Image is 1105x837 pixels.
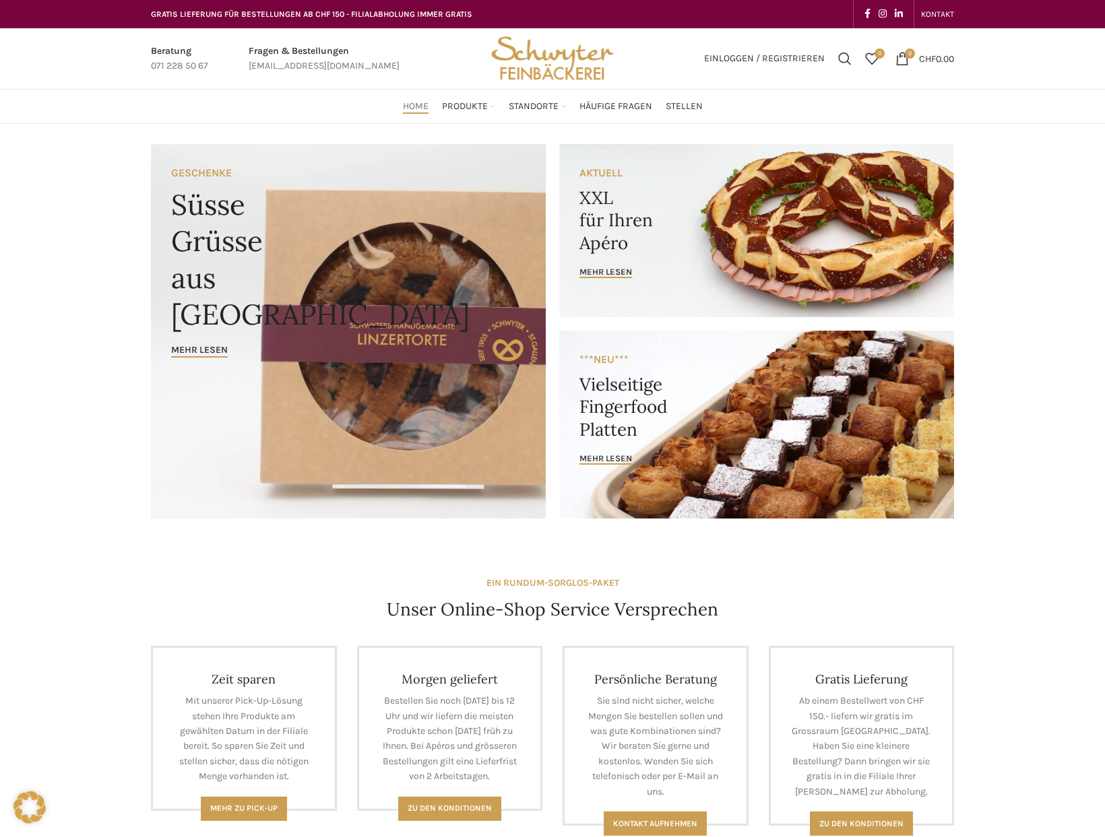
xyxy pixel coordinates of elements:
[666,93,703,120] a: Stellen
[559,331,954,518] a: Banner link
[486,52,619,63] a: Site logo
[486,28,619,89] img: Bäckerei Schwyter
[144,93,961,120] div: Main navigation
[919,53,936,64] span: CHF
[173,694,315,784] p: Mit unserer Pick-Up-Lösung stehen Ihre Produkte am gewählten Datum in der Filiale bereit. So spar...
[509,100,559,113] span: Standorte
[858,45,885,72] a: 0
[704,54,825,63] span: Einloggen / Registrieren
[210,803,278,813] span: Mehr zu Pick-Up
[697,45,831,72] a: Einloggen / Registrieren
[831,45,858,72] a: Suchen
[585,671,726,687] h4: Persönliche Beratung
[579,93,652,120] a: Häufige Fragen
[666,100,703,113] span: Stellen
[509,93,566,120] a: Standorte
[398,797,501,821] a: Zu den Konditionen
[585,694,726,799] p: Sie sind nicht sicher, welche Mengen Sie bestellen sollen und was gute Kombinationen sind? Wir be...
[579,100,652,113] span: Häufige Fragen
[201,797,287,821] a: Mehr zu Pick-Up
[403,93,429,120] a: Home
[442,100,488,113] span: Produkte
[613,819,697,828] span: Kontakt aufnehmen
[387,597,718,622] h4: Unser Online-Shop Service Versprechen
[559,144,954,317] a: Banner link
[905,48,915,59] span: 0
[604,811,707,836] a: Kontakt aufnehmen
[810,811,913,836] a: Zu den konditionen
[151,9,472,19] span: GRATIS LIEFERUNG FÜR BESTELLUNGEN AB CHF 150 - FILIALABHOLUNG IMMER GRATIS
[151,44,208,74] a: Infobox link
[921,1,954,28] a: KONTAKT
[249,44,400,74] a: Infobox link
[403,100,429,113] span: Home
[914,1,961,28] div: Secondary navigation
[379,671,521,687] h4: Morgen geliefert
[891,5,907,24] a: Linkedin social link
[860,5,875,24] a: Facebook social link
[919,53,954,64] bdi: 0.00
[819,819,904,828] span: Zu den konditionen
[791,671,933,687] h4: Gratis Lieferung
[889,45,961,72] a: 0 CHF0.00
[791,694,933,799] p: Ab einem Bestellwert von CHF 150.- liefern wir gratis im Grossraum [GEOGRAPHIC_DATA]. Haben Sie e...
[408,803,492,813] span: Zu den Konditionen
[858,45,885,72] div: Meine Wunschliste
[379,694,521,784] p: Bestellen Sie noch [DATE] bis 12 Uhr und wir liefern die meisten Produkte schon [DATE] früh zu Ih...
[486,577,619,589] strong: EIN RUNDUM-SORGLOS-PAKET
[921,9,954,19] span: KONTAKT
[875,5,891,24] a: Instagram social link
[442,93,495,120] a: Produkte
[173,671,315,687] h4: Zeit sparen
[151,144,546,518] a: Banner link
[875,48,885,59] span: 0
